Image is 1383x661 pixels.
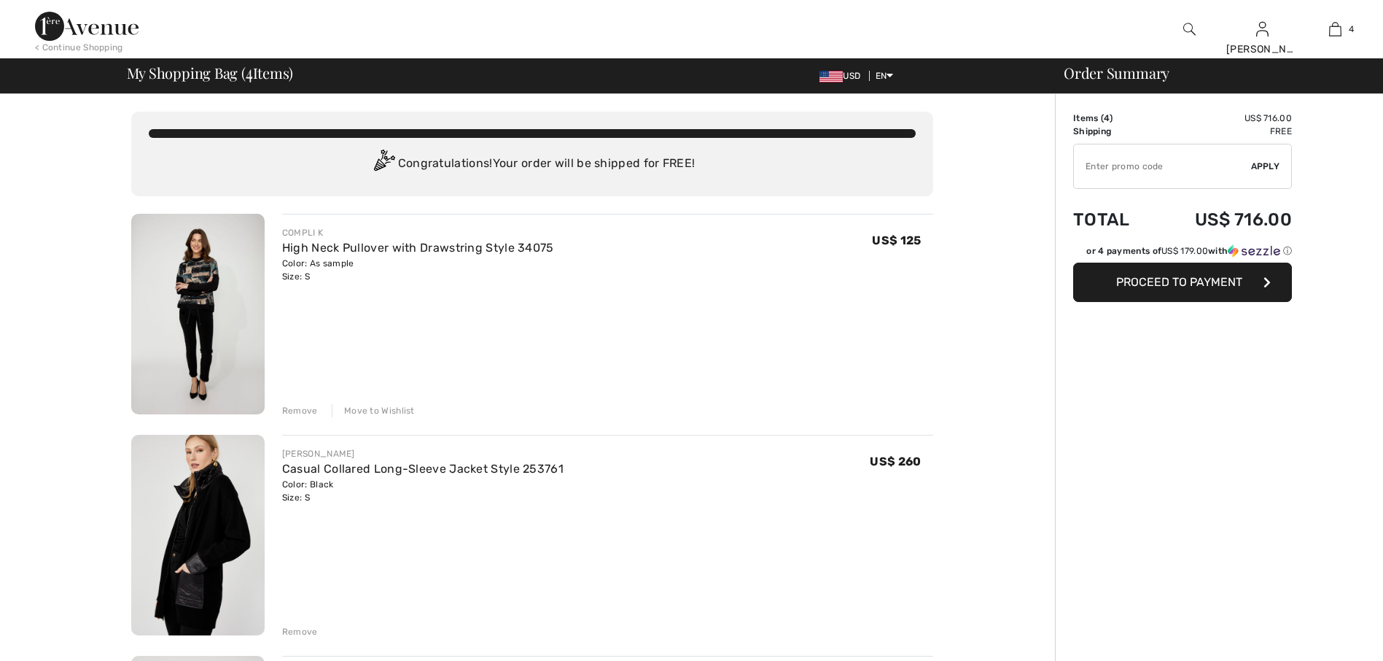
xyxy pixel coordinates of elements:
[1046,66,1374,80] div: Order Summary
[282,625,318,638] div: Remove
[1073,125,1153,138] td: Shipping
[1183,20,1196,38] img: search the website
[1086,244,1292,258] div: or 4 payments of with
[149,150,916,179] div: Congratulations! Your order will be shipped for FREE!
[1228,244,1280,258] img: Sezzle
[1074,144,1251,188] input: Promo code
[819,71,866,81] span: USD
[131,214,265,414] img: High Neck Pullover with Drawstring Style 34075
[1251,160,1280,173] span: Apply
[1116,275,1242,289] span: Proceed to Payment
[1161,246,1208,256] span: US$ 179.00
[127,66,294,80] span: My Shopping Bag ( Items)
[1349,23,1354,36] span: 4
[1226,42,1298,57] div: [PERSON_NAME]
[282,462,564,476] a: Casual Collared Long-Sleeve Jacket Style 253761
[819,71,843,82] img: US Dollar
[282,404,318,417] div: Remove
[282,447,564,460] div: [PERSON_NAME]
[1299,20,1371,38] a: 4
[1329,20,1341,38] img: My Bag
[1104,113,1110,123] span: 4
[282,226,554,239] div: COMPLI K
[369,150,398,179] img: Congratulation2.svg
[35,41,123,54] div: < Continue Shopping
[1073,244,1292,263] div: or 4 payments ofUS$ 179.00withSezzle Click to learn more about Sezzle
[282,257,554,283] div: Color: As sample Size: S
[1073,112,1153,125] td: Items ( )
[282,478,564,504] div: Color: Black Size: S
[1256,20,1269,38] img: My Info
[35,12,139,41] img: 1ère Avenue
[1256,22,1269,36] a: Sign In
[1153,195,1292,244] td: US$ 716.00
[870,455,921,468] span: US$ 260
[1153,125,1292,138] td: Free
[131,435,265,635] img: Casual Collared Long-Sleeve Jacket Style 253761
[332,404,415,417] div: Move to Wishlist
[1153,112,1292,125] td: US$ 716.00
[1073,263,1292,302] button: Proceed to Payment
[246,62,253,81] span: 4
[876,71,894,81] span: EN
[1073,195,1153,244] td: Total
[282,241,554,255] a: High Neck Pullover with Drawstring Style 34075
[872,233,921,247] span: US$ 125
